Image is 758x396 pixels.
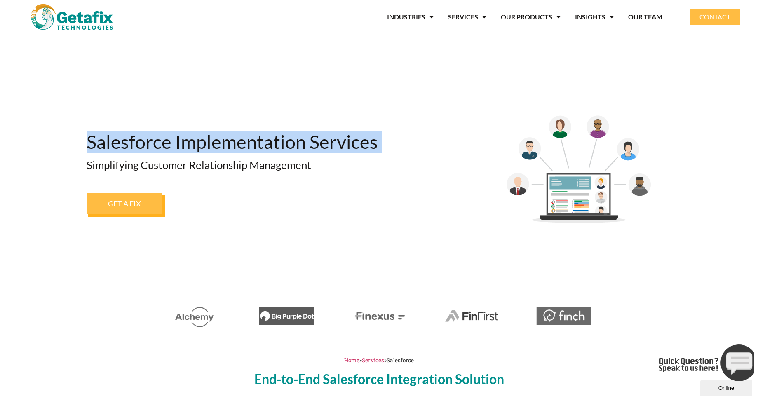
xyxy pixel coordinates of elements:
span: Salesforce [387,356,414,364]
img: Salesforce Cloud Services [486,100,671,247]
a: Services [362,356,384,364]
a: CONTACT [690,9,740,25]
a: OUR PRODUCTS [501,7,561,26]
a: SERVICES [448,7,486,26]
img: Chat attention grabber [3,3,101,40]
img: FinexUS [352,307,407,325]
img: BPD [259,307,314,325]
a: Home [344,356,359,364]
img: Alchemy [175,307,214,327]
nav: Menu [148,7,662,26]
a: INDUSTRIES [387,7,434,26]
span: CONTACT [699,14,730,20]
h1: Salesforce Implementation Services [87,133,404,151]
h2: Simplifying Customer Relationship Management [87,159,404,170]
a: INSIGHTS [575,7,614,26]
span: » » [344,356,414,364]
span: GET A FIX [108,200,141,207]
img: Finch [536,307,591,325]
a: GET A FIX [87,193,162,214]
iframe: chat widget [700,378,754,396]
iframe: chat widget [656,341,754,384]
img: web and mobile application development company [31,4,113,30]
img: FinFirst [444,307,499,325]
a: OUR TEAM [628,7,662,26]
h2: End-to-End Salesforce Integration Solution [148,373,610,386]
